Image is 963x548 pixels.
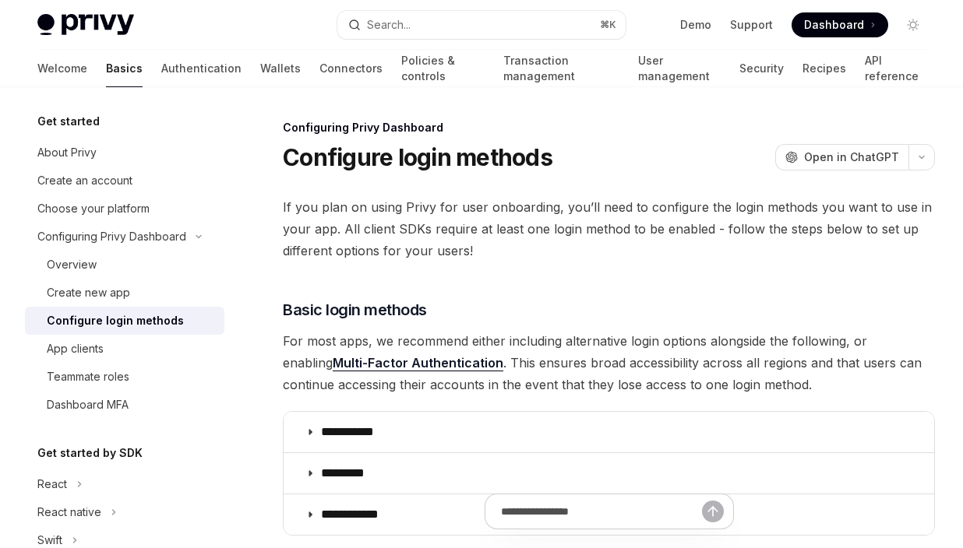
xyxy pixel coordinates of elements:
h1: Configure login methods [283,143,552,171]
a: Basics [106,50,143,87]
a: Dashboard MFA [25,391,224,419]
div: Configuring Privy Dashboard [283,120,935,135]
a: Dashboard [792,12,888,37]
a: Support [730,17,773,33]
button: Open in ChatGPT [775,144,908,170]
a: About Privy [25,139,224,167]
button: Toggle Configuring Privy Dashboard section [25,223,224,251]
span: Open in ChatGPT [804,149,899,165]
a: Teammate roles [25,363,224,391]
a: Overview [25,251,224,279]
a: Multi-Factor Authentication [333,355,503,371]
span: ⌘ K [600,19,616,31]
a: Policies & controls [401,50,485,87]
div: React [37,475,67,494]
button: Toggle React section [25,470,224,498]
div: About Privy [37,143,97,162]
div: Search... [367,16,411,34]
div: Dashboard MFA [47,395,129,414]
input: Ask a question... [501,494,702,529]
a: Welcome [37,50,87,87]
a: Choose your platform [25,195,224,223]
a: App clients [25,335,224,363]
button: Send message [702,501,724,522]
a: API reference [865,50,926,87]
div: Choose your platform [37,199,150,218]
div: React native [37,503,101,522]
div: App clients [47,339,104,358]
h5: Get started by SDK [37,444,143,462]
div: Overview [47,255,97,274]
span: For most apps, we recommend either including alternative login options alongside the following, o... [283,330,935,395]
a: Demo [680,17,711,33]
div: Teammate roles [47,367,129,386]
button: Toggle dark mode [901,12,926,37]
a: Connectors [319,50,383,87]
a: Recipes [802,50,846,87]
a: Create an account [25,167,224,195]
a: User management [638,50,721,87]
a: Security [739,50,784,87]
a: Create new app [25,279,224,307]
h5: Get started [37,112,100,131]
div: Create an account [37,171,132,190]
a: Transaction management [503,50,619,87]
img: light logo [37,14,134,36]
span: Dashboard [804,17,864,33]
div: Configuring Privy Dashboard [37,227,186,246]
a: Wallets [260,50,301,87]
span: If you plan on using Privy for user onboarding, you’ll need to configure the login methods you wa... [283,196,935,262]
div: Create new app [47,283,130,302]
div: Configure login methods [47,311,184,330]
a: Authentication [161,50,242,87]
a: Configure login methods [25,307,224,335]
span: Basic login methods [283,299,427,321]
button: Toggle React native section [25,498,224,526]
button: Open search [337,11,625,39]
